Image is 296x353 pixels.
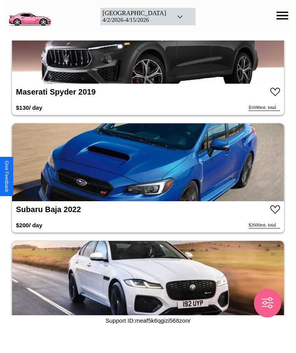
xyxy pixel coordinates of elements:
div: $ 1690 est. total [248,105,280,111]
a: Subaru Baja 2022 [16,205,81,214]
a: Maserati Spyder 2019 [16,88,96,96]
div: [GEOGRAPHIC_DATA] [102,10,166,17]
h3: $ 130 / day [16,100,42,115]
div: $ 2600 est. total [248,222,280,228]
h3: $ 200 / day [16,218,42,232]
img: logo [6,4,53,27]
div: 4 / 2 / 2026 - 4 / 15 / 2026 [102,17,166,23]
div: Give Feedback [4,161,9,192]
p: Support ID: meaf5k6qgizi568zonr [106,315,190,326]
